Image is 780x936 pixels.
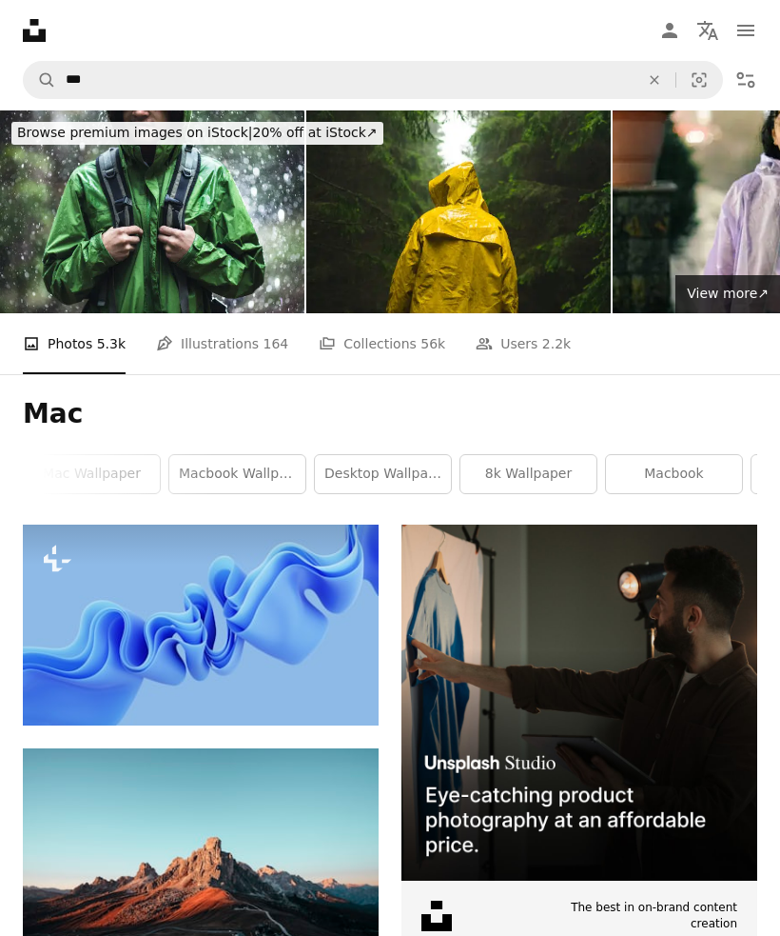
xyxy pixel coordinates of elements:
a: View more↗ [675,275,780,313]
a: brown rock formation under blue sky [23,858,379,875]
span: 164 [263,333,289,354]
a: Collections 56k [319,313,445,374]
span: The best in on-brand content creation [558,900,737,932]
h1: Mac [23,397,757,431]
a: Home — Unsplash [23,19,46,42]
img: Rear View Of Man Wearing Yellow Raincoat In Forest During Rain [306,110,611,313]
form: Find visuals sitewide [23,61,723,99]
button: Menu [727,11,765,50]
img: file-1631678316303-ed18b8b5cb9cimage [421,901,452,931]
a: macbook [606,455,742,493]
button: Clear [634,62,675,98]
a: desktop wallpaper [315,455,451,493]
a: Illustrations 164 [156,313,288,374]
a: 3d render, abstract modern blue background, folded ribbons macro, fashion wallpaper with wavy lay... [23,616,379,633]
img: file-1715714098234-25b8b4e9d8faimage [401,525,757,881]
button: Visual search [676,62,722,98]
button: Search Unsplash [24,62,56,98]
span: Browse premium images on iStock | [17,125,252,140]
a: Log in / Sign up [651,11,689,50]
a: macbook wallpaper [169,455,305,493]
a: mac wallpaper [24,455,160,493]
button: Filters [727,61,765,99]
div: 20% off at iStock ↗ [11,122,383,145]
button: Language [689,11,727,50]
span: 56k [420,333,445,354]
a: 8k wallpaper [460,455,596,493]
img: 3d render, abstract modern blue background, folded ribbons macro, fashion wallpaper with wavy lay... [23,525,379,725]
a: Users 2.2k [476,313,571,374]
span: 2.2k [542,333,571,354]
span: View more ↗ [687,286,769,301]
